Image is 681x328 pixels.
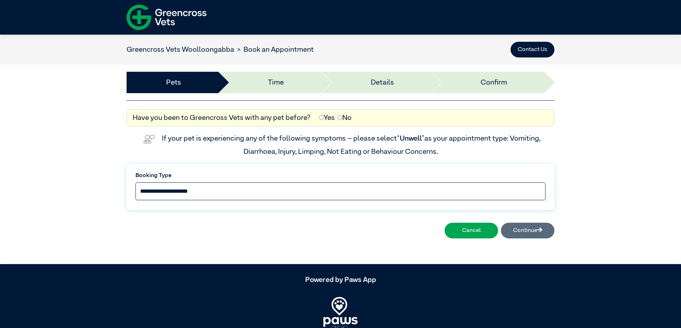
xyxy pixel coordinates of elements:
[397,135,424,142] span: “Unwell”
[234,44,314,55] li: Book an Appointment
[319,115,324,120] input: Yes
[140,132,158,146] img: vet
[127,276,554,284] h5: Powered by Paws App
[127,2,206,33] img: f-logo
[319,112,335,123] label: Yes
[127,44,314,55] nav: breadcrumb
[162,135,542,155] label: If your pet is experiencing any of the following symptoms – please select as your appointment typ...
[338,112,352,123] label: No
[511,42,554,57] button: Contact Us
[338,115,342,120] input: No
[135,171,546,180] label: Booking Type
[166,77,181,88] a: Pets
[127,46,234,53] a: Greencross Vets Woolloongabba
[445,223,498,238] button: Cancel
[133,112,311,123] label: Have you been to Greencross Vets with any pet before?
